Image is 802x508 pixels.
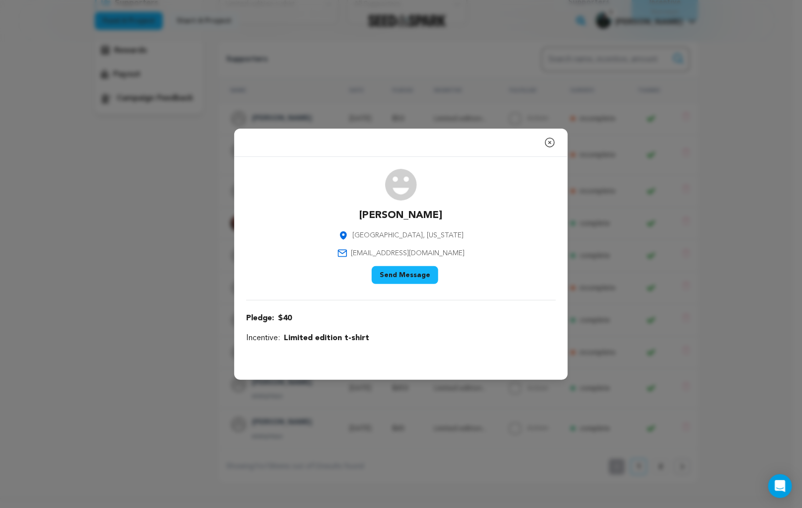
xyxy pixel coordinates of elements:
[246,312,274,324] span: Pledge:
[246,332,280,344] span: Incentive:
[768,474,792,498] div: Open Intercom Messenger
[385,169,417,201] img: user.png
[351,248,465,258] span: [EMAIL_ADDRESS][DOMAIN_NAME]
[278,312,292,324] span: $40
[372,266,438,284] button: Send Message
[352,230,464,240] span: [GEOGRAPHIC_DATA], [US_STATE]
[360,209,443,222] p: [PERSON_NAME]
[284,332,369,344] span: Limited edition t-shirt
